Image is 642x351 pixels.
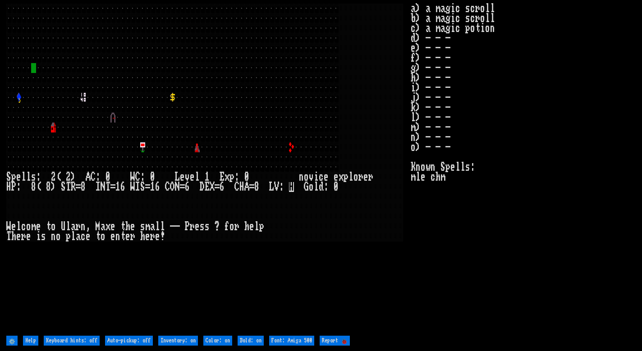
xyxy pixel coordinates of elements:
div: = [110,182,115,192]
div: H [6,182,11,192]
input: Help [23,336,38,346]
div: l [349,172,353,182]
input: Auto-pickup: off [105,336,153,346]
div: N [175,182,180,192]
div: e [249,222,254,232]
div: A [244,182,249,192]
div: E [205,182,210,192]
div: r [150,232,155,242]
div: V [274,182,279,192]
div: P [11,182,16,192]
div: t [120,232,125,242]
div: e [190,172,195,182]
div: o [229,222,234,232]
input: Font: Amiga 500 [269,336,314,346]
div: p [11,172,16,182]
div: h [140,232,145,242]
div: ( [36,182,41,192]
div: e [195,222,200,232]
div: = [215,182,220,192]
div: U [61,222,66,232]
div: s [140,222,145,232]
div: h [11,232,16,242]
div: R [71,182,76,192]
input: Bold: on [238,336,264,346]
div: S [6,172,11,182]
div: : [279,182,284,192]
div: S [140,182,145,192]
div: t [96,232,101,242]
div: 8 [31,182,36,192]
div: a [76,232,81,242]
div: 1 [205,172,210,182]
div: h [125,222,130,232]
div: e [110,222,115,232]
div: n [115,232,120,242]
div: l [314,182,319,192]
div: 8 [46,182,51,192]
div: o [309,182,314,192]
div: v [309,172,314,182]
div: 6 [120,182,125,192]
div: l [195,172,200,182]
div: s [41,232,46,242]
div: : [36,172,41,182]
div: l [155,222,160,232]
div: o [304,172,309,182]
div: C [91,172,96,182]
div: W [6,222,11,232]
div: C [165,182,170,192]
div: T [66,182,71,192]
div: ( [56,172,61,182]
input: Keyboard hints: off [44,336,100,346]
div: ! [160,232,165,242]
div: o [51,222,56,232]
div: 6 [185,182,190,192]
div: e [334,172,339,182]
div: I [135,182,140,192]
div: N [101,182,105,192]
div: : [16,182,21,192]
div: 0 [334,182,339,192]
div: a [150,222,155,232]
div: m [145,222,150,232]
div: = [180,182,185,192]
div: D [200,182,205,192]
div: L [175,172,180,182]
div: d [319,182,324,192]
div: l [254,222,259,232]
div: n [51,232,56,242]
div: S [61,182,66,192]
div: E [220,172,225,182]
div: e [363,172,368,182]
div: n [81,222,86,232]
div: p [66,232,71,242]
div: P [185,222,190,232]
div: T [105,182,110,192]
div: i [36,232,41,242]
div: T [6,232,11,242]
div: e [155,232,160,242]
div: l [160,222,165,232]
div: 8 [81,182,86,192]
div: r [190,222,195,232]
div: W [130,172,135,182]
div: l [71,232,76,242]
div: e [16,172,21,182]
div: - [170,222,175,232]
mark: H [289,182,294,192]
div: : [324,182,329,192]
div: l [21,172,26,182]
div: X [210,182,215,192]
div: r [76,222,81,232]
stats: a) a magic scroll b) a magic scroll c) a magic potion d) - - - e) - - - f) - - - g) - - - h) - - ... [411,4,635,333]
div: l [26,172,31,182]
div: x [105,222,110,232]
div: H [239,182,244,192]
div: r [234,222,239,232]
div: a [71,222,76,232]
div: e [86,232,91,242]
div: v [185,172,190,182]
div: 6 [155,182,160,192]
input: ⚙️ [6,336,18,346]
